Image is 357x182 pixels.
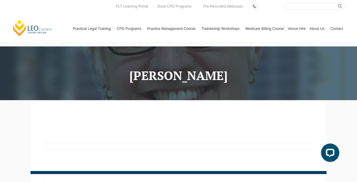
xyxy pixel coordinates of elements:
a: Venue Hire [286,16,308,42]
a: PLT Learning Portal [114,3,150,10]
h1: [PERSON_NAME] [35,69,322,82]
a: Contact [329,16,345,42]
a: Medicare Billing Course [243,16,286,42]
a: Traineeship Workshops [200,16,243,42]
a: About Us [308,16,328,42]
iframe: LiveChat chat widget [316,141,342,167]
a: CPD Programs [115,16,145,42]
a: Book CPD Programs [156,3,193,10]
a: Pre-Recorded Webcasts [202,3,245,10]
a: Practice Management Course [145,16,200,42]
a: Practical Legal Training [71,16,115,42]
a: [PERSON_NAME] Centre for Law [12,19,53,37]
